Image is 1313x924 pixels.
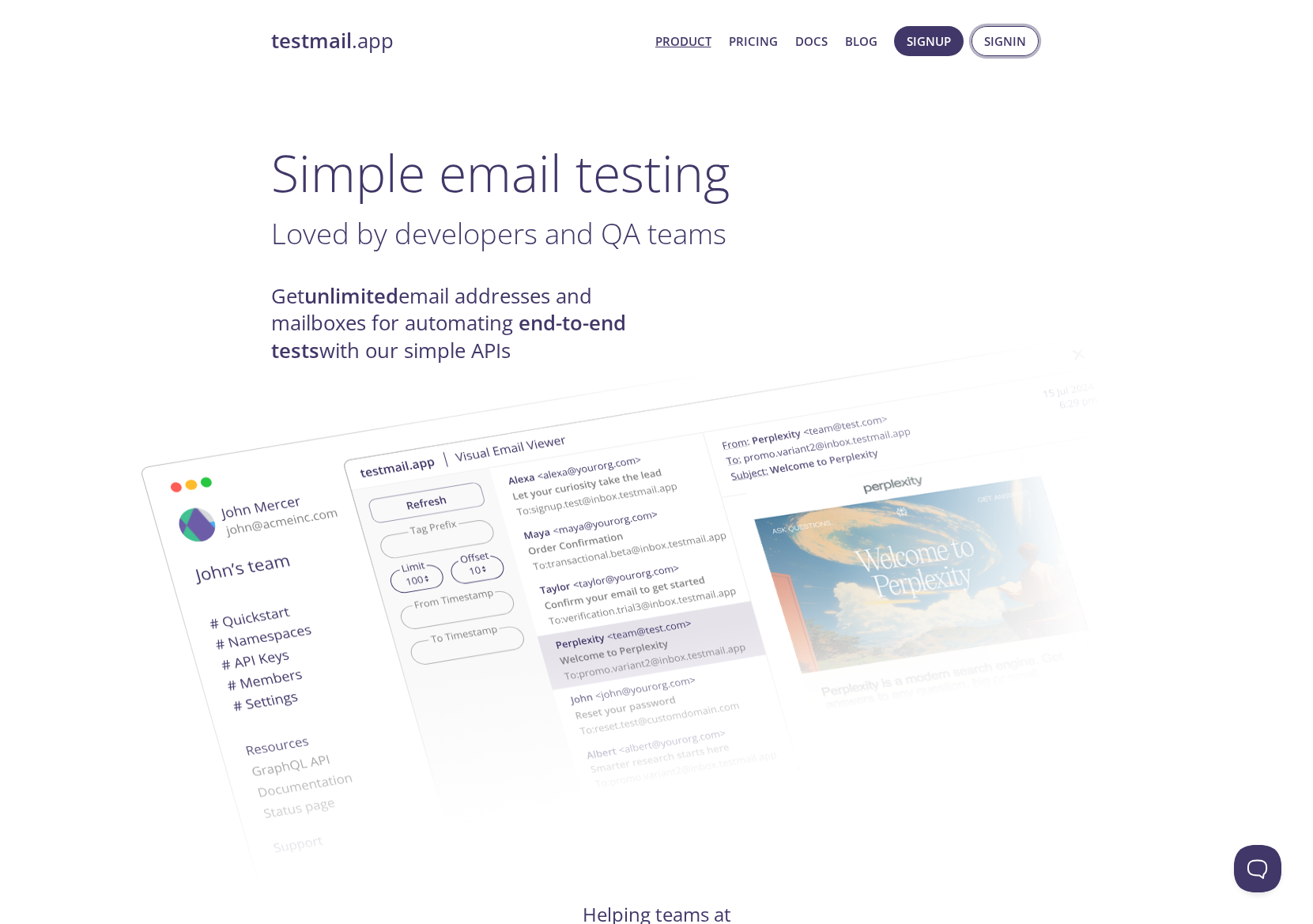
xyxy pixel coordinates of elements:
button: Signin [972,26,1039,56]
a: Docs [795,31,828,51]
strong: testmail [271,27,352,55]
a: testmail.app [271,28,643,55]
h4: Get email addresses and mailboxes for automating with our simple APIs [271,283,657,364]
a: Blog [845,31,877,51]
img: testmail-email-viewer [81,366,934,901]
a: Pricing [729,31,778,51]
span: Signup [907,31,951,51]
span: Loved by developers and QA teams [271,213,726,253]
span: Signin [984,31,1026,51]
button: Signup [894,26,964,56]
strong: unlimited [304,282,398,310]
h1: Simple email testing [271,142,1043,203]
strong: end-to-end tests [271,309,626,364]
img: testmail-email-viewer [341,315,1195,850]
a: Product [655,31,711,51]
iframe: Help Scout Beacon - Open [1234,845,1281,892]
